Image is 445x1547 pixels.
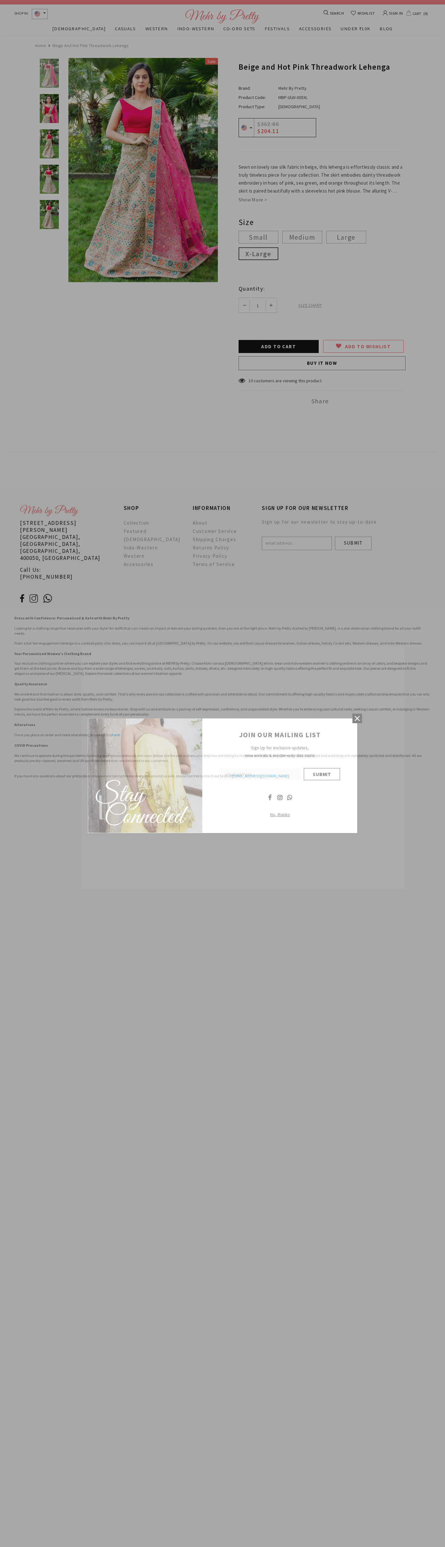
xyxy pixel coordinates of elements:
span: JOIN OUR MAILING LIST [239,730,321,739]
span: No, thanks [270,812,290,817]
span: Sign Up for exclusive updates, new arrivals & insider-only discounts [245,745,315,758]
input: Submit [304,768,340,780]
a: Close [352,714,362,723]
input: Email Address [220,768,301,780]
